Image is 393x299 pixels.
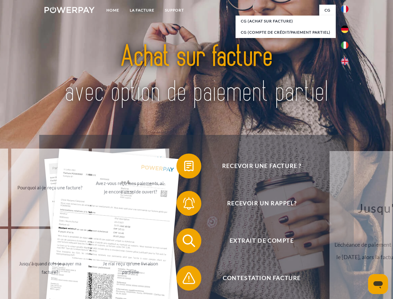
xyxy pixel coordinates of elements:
[176,228,338,253] button: Extrait de compte
[15,259,85,276] div: Jusqu'à quand dois-je payer ma facture?
[124,5,160,16] a: LA FACTURE
[319,5,336,16] a: CG
[185,228,338,253] span: Extrait de compte
[15,183,85,192] div: Pourquoi ai-je reçu une facture?
[236,16,336,27] a: CG (achat sur facture)
[185,266,338,291] span: Contestation Facture
[341,26,349,33] img: de
[160,5,189,16] a: Support
[368,274,388,294] iframe: Bouton de lancement de la fenêtre de messagerie
[181,233,197,249] img: qb_search.svg
[341,5,349,13] img: fr
[341,41,349,49] img: it
[236,27,336,38] a: CG (Compte de crédit/paiement partiel)
[341,58,349,65] img: en
[96,179,166,196] div: Avez-vous reçu mes paiements, ai-je encore un solde ouvert?
[101,5,124,16] a: Home
[176,266,338,291] button: Contestation Facture
[92,149,169,226] a: Avez-vous reçu mes paiements, ai-je encore un solde ouvert?
[44,7,95,13] img: logo-powerpay-white.svg
[59,30,334,119] img: title-powerpay_fr.svg
[181,270,197,286] img: qb_warning.svg
[96,259,166,276] div: Je n'ai reçu qu'une livraison partielle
